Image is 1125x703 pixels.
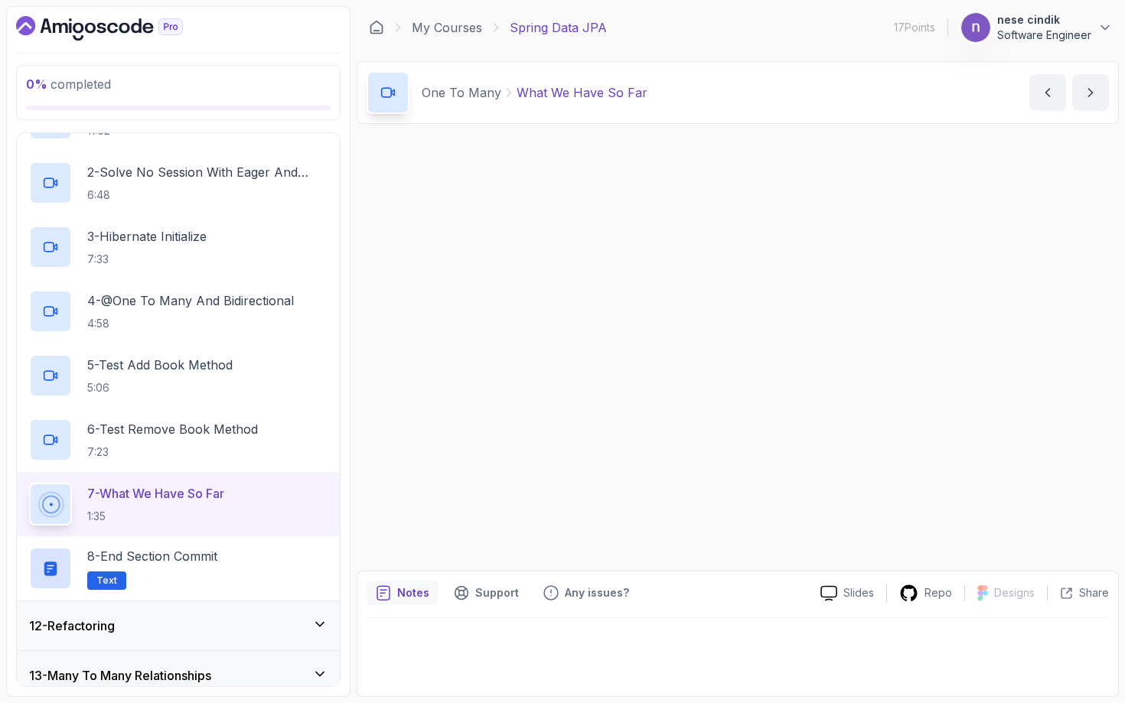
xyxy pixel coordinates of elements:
img: user profile image [961,13,990,42]
button: 7-What We Have So Far1:35 [29,483,328,526]
button: Feedback button [534,581,638,605]
span: 0 % [26,76,47,92]
p: 7:23 [87,444,258,460]
p: Any issues? [565,585,629,600]
p: What We Have So Far [517,83,647,102]
button: 4-@One To Many And Bidirectional4:58 [29,290,328,333]
p: 4 - @One To Many And Bidirectional [87,291,294,310]
p: Spring Data JPA [510,18,607,37]
a: Dashboard [369,20,384,35]
a: My Courses [412,18,482,37]
a: Slides [808,585,886,601]
p: Designs [994,585,1035,600]
p: Slides [843,585,874,600]
button: Support button [445,581,528,605]
p: 7 - What We Have So Far [87,484,224,503]
p: 5:06 [87,380,233,395]
button: next content [1072,74,1109,111]
p: 17 Points [894,20,935,35]
p: nese cindik [997,12,1091,28]
p: 1:35 [87,509,224,524]
p: Support [475,585,519,600]
button: 5-Test Add Book Method5:06 [29,354,328,397]
button: 13-Many To Many Relationships [17,651,340,700]
button: previous content [1029,74,1066,111]
p: Notes [397,585,429,600]
button: 12-Refactoring [17,601,340,650]
button: user profile imagenese cindikSoftware Engineer [960,12,1113,43]
p: 2 - Solve No Session With Eager And Fetch [87,163,328,181]
a: Dashboard [16,16,218,41]
button: 8-End Section CommitText [29,547,328,590]
span: Text [96,574,117,587]
p: 8 - End Section Commit [87,547,217,565]
p: 4:58 [87,316,294,331]
button: 6-Test Remove Book Method7:23 [29,418,328,461]
span: completed [26,76,111,92]
p: 3 - Hibernate Initialize [87,227,207,246]
h3: 13 - Many To Many Relationships [29,666,211,685]
button: 2-Solve No Session With Eager And Fetch6:48 [29,161,328,204]
p: 7:33 [87,252,207,267]
a: Repo [887,584,964,603]
p: 6 - Test Remove Book Method [87,420,258,438]
button: notes button [367,581,439,605]
button: 3-Hibernate Initialize7:33 [29,226,328,269]
p: One To Many [422,83,501,102]
p: Software Engineer [997,28,1091,43]
p: 5 - Test Add Book Method [87,356,233,374]
h3: 12 - Refactoring [29,617,115,635]
p: Share [1079,585,1109,600]
button: Share [1047,585,1109,600]
p: Repo [924,585,952,600]
p: 6:48 [87,187,328,203]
